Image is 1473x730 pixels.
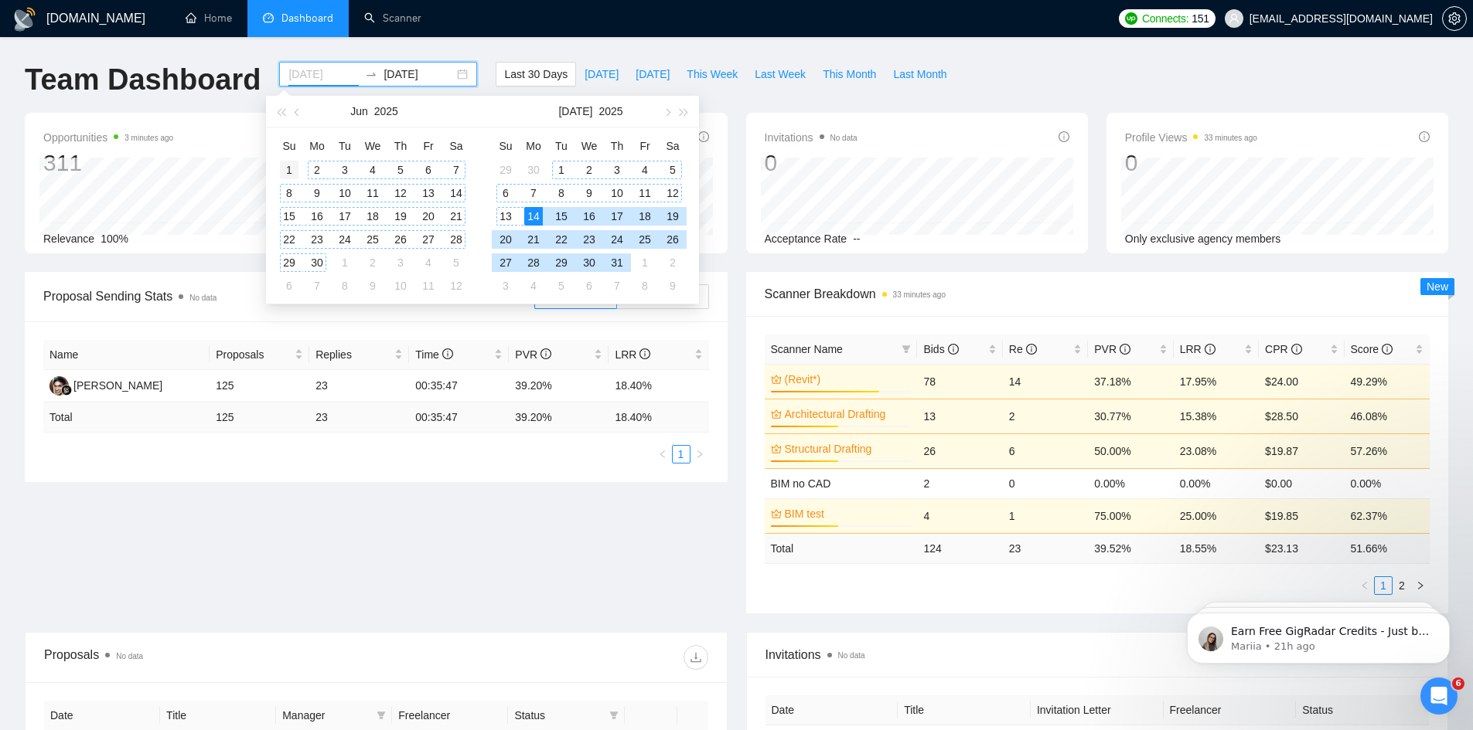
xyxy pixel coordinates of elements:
[765,284,1430,304] span: Scanner Breakdown
[492,158,520,182] td: 2025-06-29
[363,161,382,179] div: 4
[785,406,909,423] a: Architectural Drafting
[331,251,359,274] td: 2025-07-01
[917,364,1002,399] td: 78
[1059,131,1069,142] span: info-circle
[1192,10,1209,27] span: 151
[659,228,687,251] td: 2025-07-26
[524,207,543,226] div: 14
[216,346,292,363] span: Proposals
[1442,12,1467,25] a: setting
[308,230,326,249] div: 23
[415,348,452,361] span: Time
[25,62,261,98] h1: Team Dashboard
[547,228,575,251] td: 2025-07-22
[377,711,386,720] span: filter
[331,274,359,297] td: 2025-07-08
[658,450,667,459] span: left
[288,66,359,83] input: Start date
[442,205,470,228] td: 2025-06-21
[280,253,298,272] div: 29
[308,277,326,295] div: 7
[496,62,576,87] button: Last 30 Days
[663,161,682,179] div: 5
[552,230,571,249] div: 22
[373,704,389,727] span: filter
[580,161,598,179] div: 2
[631,158,659,182] td: 2025-07-04
[447,253,465,272] div: 5
[659,274,687,297] td: 2025-08-09
[280,207,298,226] div: 15
[893,290,946,299] time: 33 minutes ago
[492,134,520,158] th: Su
[636,161,654,179] div: 4
[336,184,354,202] div: 10
[447,161,465,179] div: 7
[504,66,568,83] span: Last 30 Days
[67,59,267,73] p: Message from Mariia, sent 21h ago
[442,348,453,359] span: info-circle
[580,253,598,272] div: 30
[350,96,368,127] button: Jun
[603,158,631,182] td: 2025-07-03
[1125,233,1281,245] span: Only exclusive agency members
[336,230,354,249] div: 24
[785,371,909,388] a: (Revit*)
[49,379,162,391] a: AP[PERSON_NAME]
[1229,13,1239,24] span: user
[124,134,173,142] time: 3 minutes ago
[608,277,626,295] div: 7
[520,228,547,251] td: 2025-07-21
[663,253,682,272] div: 2
[303,158,331,182] td: 2025-06-02
[442,134,470,158] th: Sa
[575,182,603,205] td: 2025-07-09
[315,346,391,363] span: Replies
[547,274,575,297] td: 2025-08-05
[447,184,465,202] div: 14
[419,277,438,295] div: 11
[673,446,690,463] a: 1
[636,253,654,272] div: 1
[419,161,438,179] div: 6
[387,134,414,158] th: Th
[331,205,359,228] td: 2025-06-17
[391,230,410,249] div: 26
[684,651,708,664] span: download
[580,230,598,249] div: 23
[359,228,387,251] td: 2025-06-25
[1393,577,1410,594] a: 2
[1164,580,1473,688] iframe: Intercom notifications message
[419,184,438,202] div: 13
[67,44,267,59] p: Earn Free GigRadar Credits - Just by Sharing Your Story! 💬 Want more credits for sending proposal...
[308,207,326,226] div: 16
[585,66,619,83] span: [DATE]
[308,184,326,202] div: 9
[303,205,331,228] td: 2025-06-16
[615,348,650,361] span: LRR
[1180,343,1216,355] span: LRR
[631,228,659,251] td: 2025-07-25
[49,376,69,396] img: AP
[43,128,173,147] span: Opportunities
[275,158,303,182] td: 2025-06-01
[552,277,571,295] div: 5
[659,205,687,228] td: 2025-07-19
[359,251,387,274] td: 2025-07-02
[303,274,331,297] td: 2025-07-07
[275,274,303,297] td: 2025-07-06
[524,230,543,249] div: 21
[1125,148,1257,178] div: 0
[631,251,659,274] td: 2025-08-01
[608,184,626,202] div: 10
[43,148,173,178] div: 311
[387,251,414,274] td: 2025-07-03
[1265,343,1301,355] span: CPR
[496,161,515,179] div: 29
[496,230,515,249] div: 20
[280,277,298,295] div: 6
[1452,677,1464,690] span: 6
[540,348,551,359] span: info-circle
[419,230,438,249] div: 27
